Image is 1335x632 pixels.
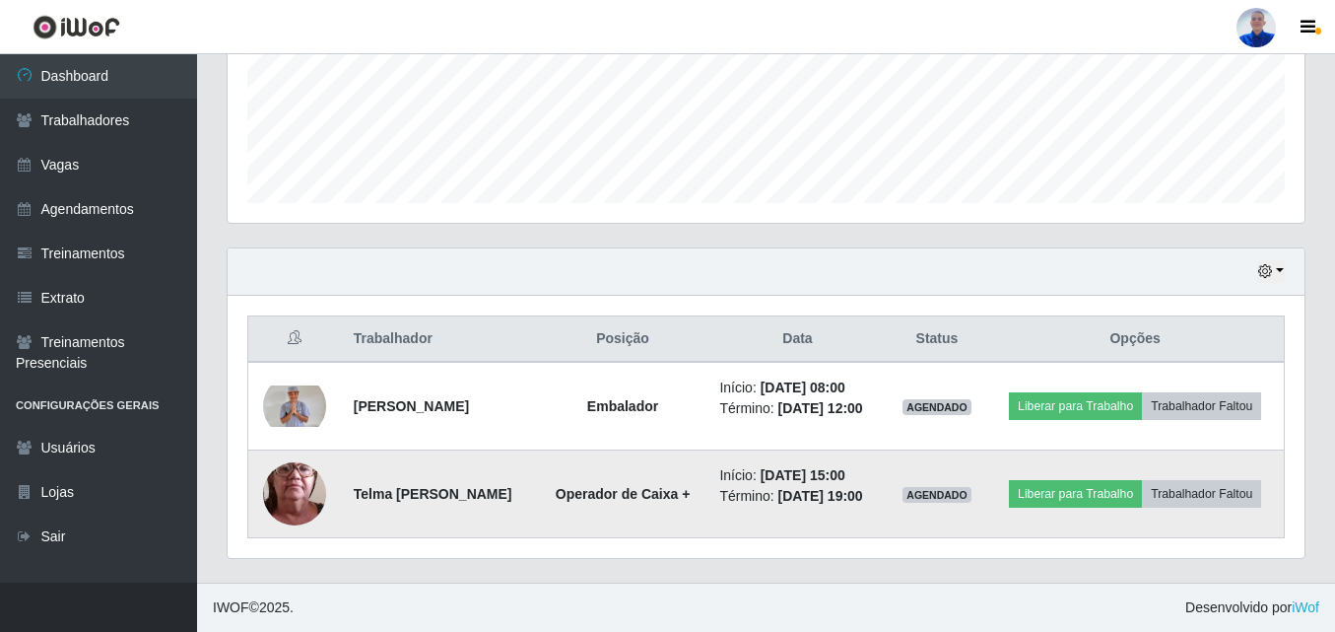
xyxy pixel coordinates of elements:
strong: Embalador [587,398,658,414]
th: Status [888,316,987,363]
th: Opções [986,316,1284,363]
li: Término: [719,486,875,507]
span: IWOF [213,599,249,615]
th: Data [707,316,887,363]
time: [DATE] 19:00 [778,488,863,504]
strong: Telma [PERSON_NAME] [354,486,512,502]
img: CoreUI Logo [33,15,120,39]
img: 1744294731442.jpeg [263,424,326,564]
button: Trabalhador Faltou [1142,480,1261,508]
button: Liberar para Trabalho [1009,392,1142,420]
img: 1680193572797.jpeg [263,386,326,428]
time: [DATE] 15:00 [761,467,845,483]
button: Trabalhador Faltou [1142,392,1261,420]
time: [DATE] 12:00 [778,400,863,416]
span: © 2025 . [213,597,294,618]
th: Posição [538,316,708,363]
span: AGENDADO [902,399,971,415]
time: [DATE] 08:00 [761,380,845,395]
strong: Operador de Caixa + [556,486,691,502]
th: Trabalhador [342,316,538,363]
strong: [PERSON_NAME] [354,398,469,414]
span: AGENDADO [902,487,971,503]
button: Liberar para Trabalho [1009,480,1142,508]
a: iWof [1292,599,1319,615]
li: Início: [719,465,875,486]
li: Início: [719,378,875,398]
span: Desenvolvido por [1185,597,1319,618]
li: Término: [719,398,875,419]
